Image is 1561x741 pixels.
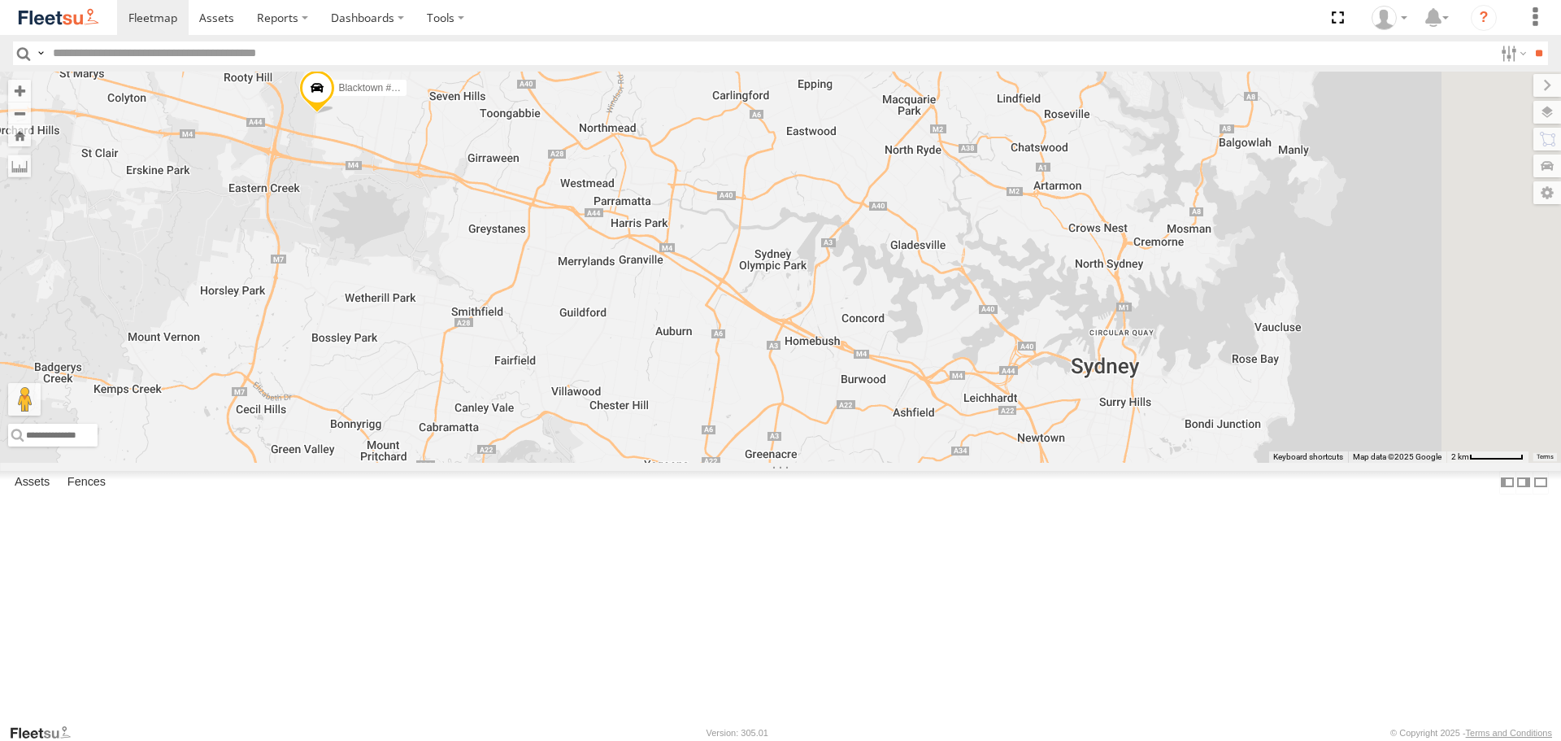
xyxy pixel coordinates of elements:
label: Dock Summary Table to the Left [1499,471,1515,495]
img: fleetsu-logo-horizontal.svg [16,7,101,28]
label: Dock Summary Table to the Right [1515,471,1532,495]
a: Terms [1537,453,1554,460]
button: Drag Pegman onto the map to open Street View [8,383,41,416]
a: Visit our Website [9,725,84,741]
i: ? [1471,5,1497,31]
div: Version: 305.01 [707,728,768,738]
button: Map scale: 2 km per 63 pixels [1446,451,1528,463]
button: Zoom out [8,102,31,124]
button: Zoom Home [8,124,31,146]
span: Map data ©2025 Google [1353,452,1441,461]
label: Fences [59,472,114,495]
a: Terms and Conditions [1466,728,1552,738]
label: Measure [8,155,31,177]
div: © Copyright 2025 - [1390,728,1552,738]
button: Keyboard shortcuts [1273,451,1343,463]
label: Search Query [34,41,47,65]
button: Zoom in [8,80,31,102]
label: Hide Summary Table [1533,471,1549,495]
span: Blacktown #2 (T05 - [PERSON_NAME]) [338,83,511,94]
label: Search Filter Options [1494,41,1529,65]
label: Map Settings [1533,181,1561,204]
div: Matt Mayall [1366,6,1413,30]
label: Assets [7,472,58,495]
span: 2 km [1451,452,1469,461]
